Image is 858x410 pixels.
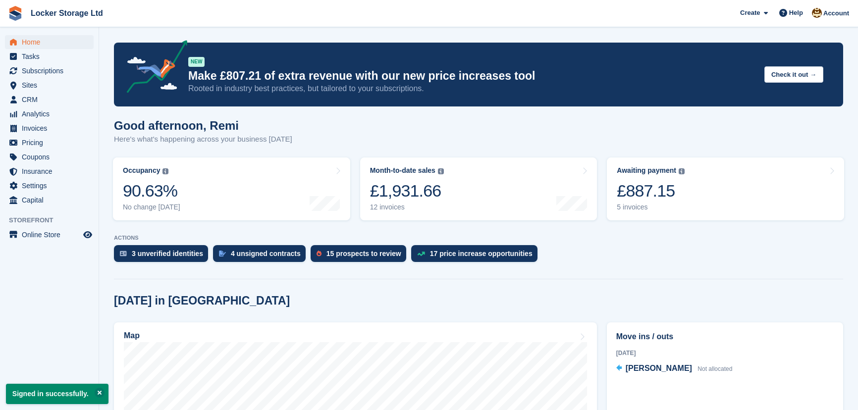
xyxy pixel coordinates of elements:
a: menu [5,107,94,121]
a: 4 unsigned contracts [213,245,311,267]
div: NEW [188,57,205,67]
span: Create [740,8,760,18]
a: Awaiting payment £887.15 5 invoices [607,157,844,220]
p: Make £807.21 of extra revenue with our new price increases tool [188,69,756,83]
span: Coupons [22,150,81,164]
div: 12 invoices [370,203,444,211]
div: £1,931.66 [370,181,444,201]
div: Awaiting payment [617,166,676,175]
div: Occupancy [123,166,160,175]
a: Locker Storage Ltd [27,5,107,21]
h2: Map [124,331,140,340]
a: 15 prospects to review [311,245,411,267]
a: menu [5,136,94,150]
h1: Good afternoon, Remi [114,119,292,132]
img: icon-info-grey-7440780725fd019a000dd9b08b2336e03edf1995a4989e88bcd33f0948082b44.svg [438,168,444,174]
div: 17 price increase opportunities [430,250,533,257]
img: icon-info-grey-7440780725fd019a000dd9b08b2336e03edf1995a4989e88bcd33f0948082b44.svg [679,168,685,174]
span: Subscriptions [22,64,81,78]
span: Pricing [22,136,81,150]
div: £887.15 [617,181,685,201]
a: menu [5,35,94,49]
span: Sites [22,78,81,92]
a: menu [5,93,94,106]
img: contract_signature_icon-13c848040528278c33f63329250d36e43548de30e8caae1d1a13099fd9432cc5.svg [219,251,226,256]
a: Preview store [82,229,94,241]
span: [PERSON_NAME] [626,364,692,372]
a: menu [5,150,94,164]
span: Not allocated [697,365,732,372]
a: menu [5,179,94,193]
div: No change [DATE] [123,203,180,211]
span: Tasks [22,50,81,63]
img: Remi [812,8,822,18]
span: Online Store [22,228,81,242]
a: Month-to-date sales £1,931.66 12 invoices [360,157,597,220]
p: Rooted in industry best practices, but tailored to your subscriptions. [188,83,756,94]
span: Help [789,8,803,18]
a: Occupancy 90.63% No change [DATE] [113,157,350,220]
p: ACTIONS [114,235,843,241]
img: price_increase_opportunities-93ffe204e8149a01c8c9dc8f82e8f89637d9d84a8eef4429ea346261dce0b2c0.svg [417,252,425,256]
div: 15 prospects to review [326,250,401,257]
a: menu [5,50,94,63]
span: Insurance [22,164,81,178]
img: icon-info-grey-7440780725fd019a000dd9b08b2336e03edf1995a4989e88bcd33f0948082b44.svg [162,168,168,174]
img: verify_identity-adf6edd0f0f0b5bbfe63781bf79b02c33cf7c696d77639b501bdc392416b5a36.svg [120,251,127,256]
button: Check it out → [764,66,823,83]
a: menu [5,193,94,207]
div: [DATE] [616,349,834,358]
span: Analytics [22,107,81,121]
span: Invoices [22,121,81,135]
div: 5 invoices [617,203,685,211]
span: Settings [22,179,81,193]
h2: [DATE] in [GEOGRAPHIC_DATA] [114,294,290,307]
img: stora-icon-8386f47178a22dfd0bd8f6a31ec36ba5ce8667c1dd55bd0f319d3a0aa187defe.svg [8,6,23,21]
a: menu [5,164,94,178]
span: Storefront [9,215,99,225]
a: menu [5,64,94,78]
img: price-adjustments-announcement-icon-8257ccfd72463d97f412b2fc003d46551f7dbcb40ab6d574587a9cd5c0d94... [118,40,188,97]
span: CRM [22,93,81,106]
a: [PERSON_NAME] Not allocated [616,362,733,375]
span: Capital [22,193,81,207]
a: menu [5,78,94,92]
a: 3 unverified identities [114,245,213,267]
h2: Move ins / outs [616,331,834,343]
a: menu [5,121,94,135]
a: 17 price increase opportunities [411,245,542,267]
div: 90.63% [123,181,180,201]
div: 4 unsigned contracts [231,250,301,257]
img: prospect-51fa495bee0391a8d652442698ab0144808aea92771e9ea1ae160a38d050c398.svg [317,251,322,256]
div: 3 unverified identities [132,250,203,257]
p: Signed in successfully. [6,384,108,404]
span: Account [823,8,849,18]
p: Here's what's happening across your business [DATE] [114,134,292,145]
a: menu [5,228,94,242]
span: Home [22,35,81,49]
div: Month-to-date sales [370,166,435,175]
